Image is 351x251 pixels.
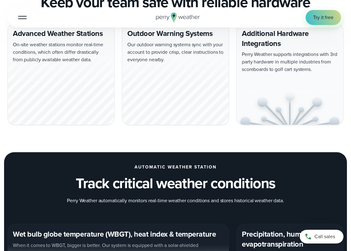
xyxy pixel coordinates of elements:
[314,233,335,240] span: Call sales
[300,230,343,243] a: Call sales
[306,10,341,25] a: Try it free
[313,14,333,21] span: Try it free
[135,165,216,170] h2: AUTOMATIC WEATHER STATION
[67,197,284,204] p: Perry Weather automatically monitors real-time weather conditions and stores historical weather d...
[76,175,275,192] h3: Track critical weather conditions
[237,91,343,125] img: Integration-Light.svg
